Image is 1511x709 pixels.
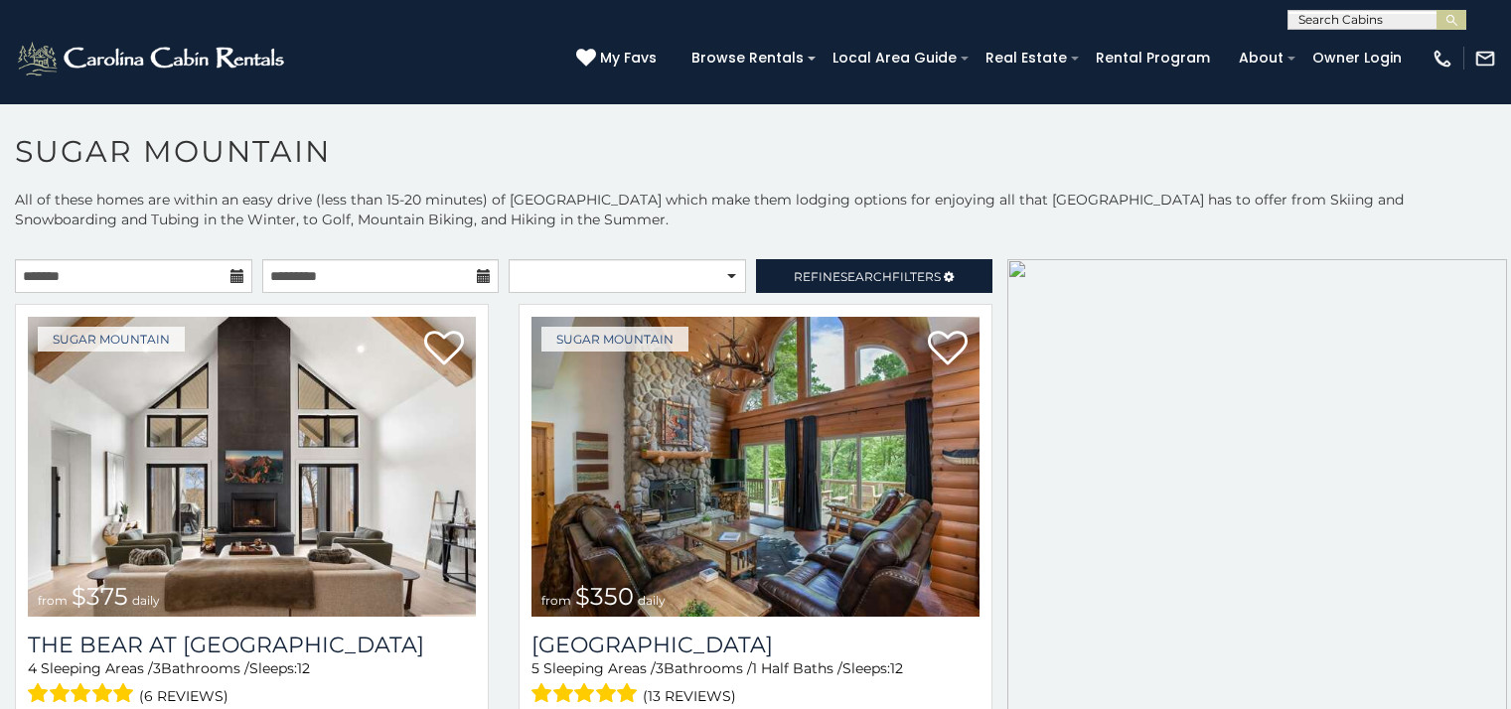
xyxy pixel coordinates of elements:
[1474,48,1496,70] img: mail-regular-white.png
[139,683,228,709] span: (6 reviews)
[681,43,814,73] a: Browse Rentals
[424,329,464,370] a: Add to favorites
[1086,43,1220,73] a: Rental Program
[28,659,37,677] span: 4
[756,259,993,293] a: RefineSearchFilters
[28,632,476,658] a: The Bear At [GEOGRAPHIC_DATA]
[531,659,539,677] span: 5
[28,317,476,617] a: from $375 daily
[928,329,968,370] a: Add to favorites
[643,683,736,709] span: (13 reviews)
[840,269,892,284] span: Search
[1302,43,1412,73] a: Owner Login
[531,658,980,709] div: Sleeping Areas / Bathrooms / Sleeps:
[38,593,68,608] span: from
[794,269,941,284] span: Refine Filters
[297,659,310,677] span: 12
[638,593,666,608] span: daily
[132,593,160,608] span: daily
[531,632,980,658] a: [GEOGRAPHIC_DATA]
[575,582,634,611] span: $350
[1229,43,1293,73] a: About
[541,593,571,608] span: from
[531,317,980,617] a: from $350 daily
[531,317,980,617] img: 1714398141_thumbnail.jpeg
[1432,48,1453,70] img: phone-regular-white.png
[153,659,161,677] span: 3
[15,39,290,78] img: White-1-2.png
[28,317,476,617] img: 1714387646_thumbnail.jpeg
[531,632,980,658] h3: Grouse Moor Lodge
[600,48,657,69] span: My Favs
[28,658,476,709] div: Sleeping Areas / Bathrooms / Sleeps:
[976,43,1077,73] a: Real Estate
[890,659,903,677] span: 12
[752,659,842,677] span: 1 Half Baths /
[823,43,967,73] a: Local Area Guide
[72,582,128,611] span: $375
[576,48,662,70] a: My Favs
[38,327,185,352] a: Sugar Mountain
[28,632,476,658] h3: The Bear At Sugar Mountain
[541,327,688,352] a: Sugar Mountain
[656,659,664,677] span: 3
